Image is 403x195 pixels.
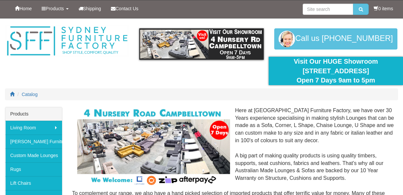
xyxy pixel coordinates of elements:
[116,6,138,11] span: Contact Us
[37,0,73,17] a: Products
[22,92,38,97] a: Catalog
[139,28,264,60] img: showroom.gif
[5,121,62,135] a: Living Room
[5,135,62,148] a: [PERSON_NAME] Furniture
[274,57,398,85] div: Visit Our HUGE Showroom [STREET_ADDRESS] Open 7 Days 9am to 5pm
[83,6,101,11] span: Shipping
[374,5,393,12] li: 0 items
[5,107,62,121] div: Products
[106,0,143,17] a: Contact Us
[5,25,129,57] img: Sydney Furniture Factory
[77,107,230,186] img: Corner Modular Lounges
[74,0,106,17] a: Shipping
[5,162,62,176] a: Rugs
[46,6,64,11] span: Products
[5,176,62,190] a: Lift Chairs
[19,6,32,11] span: Home
[10,0,37,17] a: Home
[303,4,353,15] input: Site search
[5,148,62,162] a: Custom Made Lounges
